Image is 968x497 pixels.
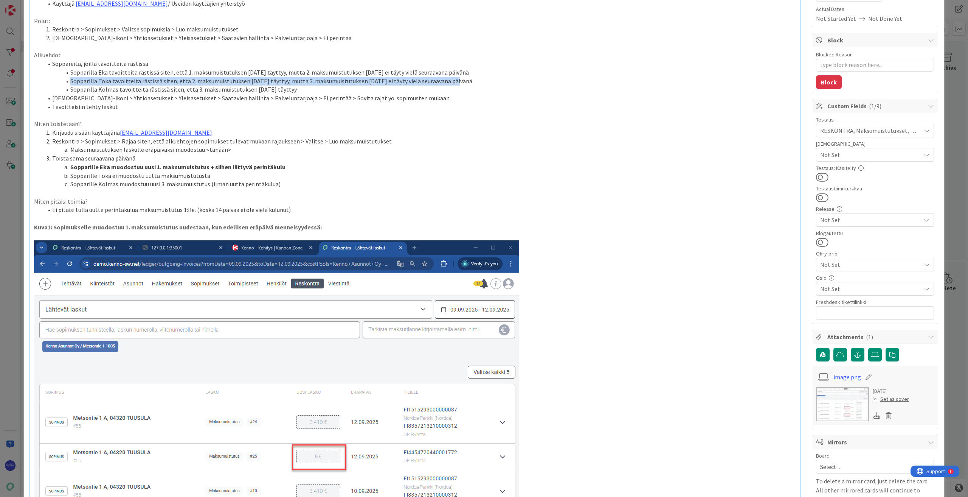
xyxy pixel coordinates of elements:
[816,5,934,13] span: Actual Dates
[816,453,830,458] span: Board
[820,126,921,135] span: RESKONTRA, Maksumuistutukset, MSuunnitelmat
[43,59,796,68] li: Soppareita, joilla tavoitteita rästissä
[820,284,921,293] span: Not Set
[43,25,796,34] li: Reskontra > Sopimukset > Valitse sopimuksia > Luo maksumuistutukset
[43,103,796,111] li: Tavoitteisiin tehty laskut
[820,259,917,270] span: Not Set
[816,231,934,236] div: Blogautettu
[816,206,934,212] div: Release
[120,129,212,136] a: [EMAIL_ADDRESS][DOMAIN_NAME]
[43,68,796,77] li: Sopparilla Eka tavoitteita rästissä siten, että 1. maksumuistutuksen [DATE] täyttyy, mutta 2. mak...
[43,34,796,42] li: [DEMOGRAPHIC_DATA]-ikoni > Yhtiöasetukset > Yleisasetukset > Saatavien hallinta > Palveluntarjoaj...
[34,51,796,59] p: Alkuehdot
[816,51,853,58] label: Blocked Reason
[816,141,934,146] div: [DEMOGRAPHIC_DATA]
[34,223,322,231] strong: Kuva1: Sopimukselle muodostuu 1. maksumuistutus uudestaan, kun edellisen eräpäivä menneisyydessä:
[816,117,934,122] div: Testaus
[816,299,934,305] div: Freshdesk tikettilinkki
[816,165,934,171] div: Testaus: Käsitelty
[827,101,924,111] span: Custom Fields
[827,438,924,447] span: Mirrors
[869,102,881,110] span: ( 1/9 )
[70,163,285,171] strong: Sopparille Eka muodostuu uusi 1. maksumuistutus + siihen liittyvä perintäkulu
[39,3,41,9] div: 5
[873,411,881,421] div: Download
[816,251,934,256] div: Ohry-prio
[43,154,796,163] li: Toista sama seuraavana päivänä
[34,197,796,206] p: Miten pitäisi toimia?
[820,150,921,159] span: Not Set
[816,186,934,191] div: Testaustiimi kurkkaa
[816,75,842,89] button: Block
[827,332,924,341] span: Attachments
[816,275,934,280] div: Osio
[866,333,873,341] span: ( 1 )
[873,395,909,403] div: Set as cover
[43,85,796,94] li: Sopparilla Kolmas tavoitteita rästissä siten, että 3. maksumuistutuksen [DATE] täyttyy
[43,77,796,86] li: Sopparilla Toka tavoitteita rästissä siten, että 2. maksumuistutuksen [DATE] täyttyy, mutta 3. ma...
[873,387,909,395] div: [DATE]
[820,461,917,472] span: Select...
[868,14,902,23] span: Not Done Yet
[43,128,796,137] li: Kirjaudu sisään käyttäjänä
[816,14,856,23] span: Not Started Yet
[820,215,921,224] span: Not Set
[833,372,861,382] a: image.png
[34,17,796,25] p: Polut:
[43,206,796,214] li: Ei pitäisi tulla uutta perintäkulua maksumuistutus 1:lle. (koska 14 päivää ei ole vielä kulunut)
[43,180,796,189] li: Sopparille Kolmas muodostuu uusi 3. maksumuistutus (ilman uutta perintäkulua)
[43,145,796,154] li: Maksumuistutuksen laskulle eräpäiväksi muodostuu <tänään>
[16,1,34,10] span: Support
[827,36,924,45] span: Block
[34,120,796,128] p: Miten toistetaan?
[43,137,796,146] li: Reskontra > Sopimukset > Rajaa siten, että alkuehtojen sopimukset tulevat mukaan rajaukseen > Val...
[43,171,796,180] li: Sopparille Toka ei muodostu uutta maksumuistutusta
[43,94,796,103] li: [DEMOGRAPHIC_DATA]-ikoni > Yhtiöasetukset > Yleisasetukset > Saatavien hallinta > Palveluntarjoaj...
